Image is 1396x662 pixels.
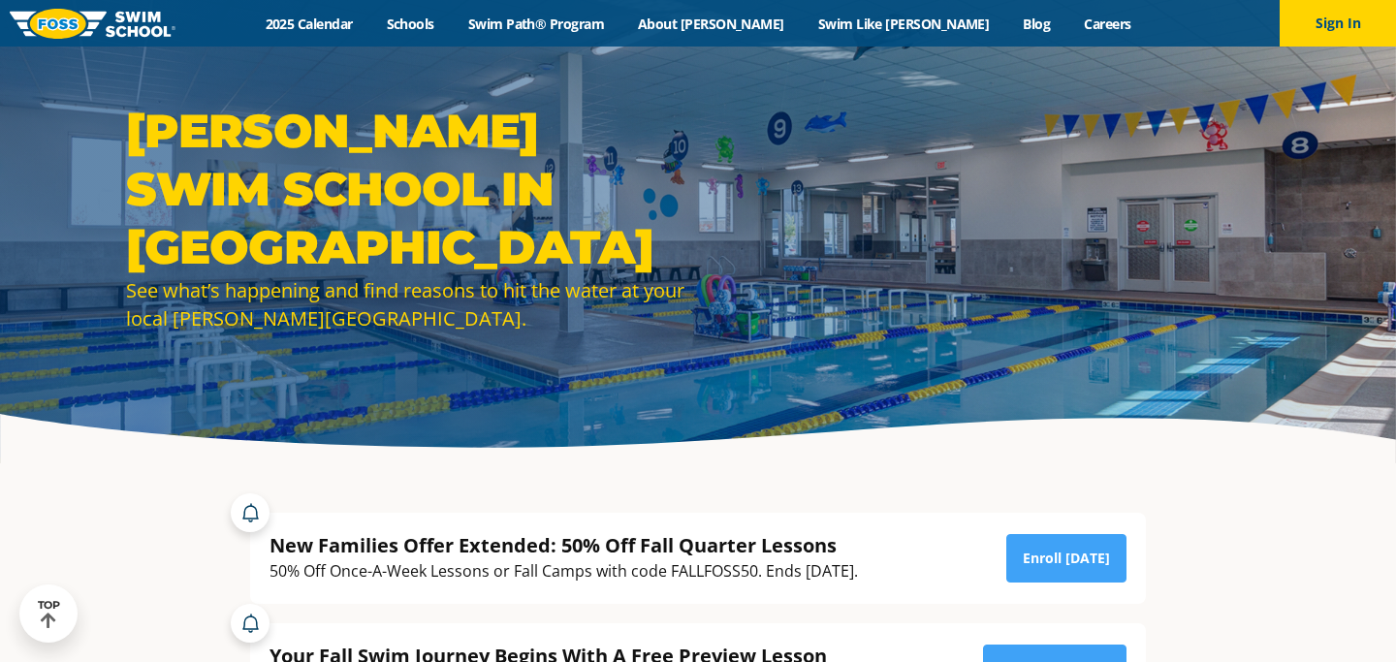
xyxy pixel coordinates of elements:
h1: [PERSON_NAME] Swim School in [GEOGRAPHIC_DATA] [126,102,688,276]
a: Blog [1006,15,1067,33]
a: Schools [369,15,451,33]
a: 2025 Calendar [248,15,369,33]
div: See what’s happening and find reasons to hit the water at your local [PERSON_NAME][GEOGRAPHIC_DATA]. [126,276,688,332]
div: TOP [38,599,60,629]
a: Swim Like [PERSON_NAME] [801,15,1006,33]
img: FOSS Swim School Logo [10,9,175,39]
div: New Families Offer Extended: 50% Off Fall Quarter Lessons [270,532,858,558]
a: Enroll [DATE] [1006,534,1126,583]
a: Swim Path® Program [451,15,620,33]
a: About [PERSON_NAME] [621,15,802,33]
a: Careers [1067,15,1148,33]
div: 50% Off Once-A-Week Lessons or Fall Camps with code FALLFOSS50. Ends [DATE]. [270,558,858,584]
